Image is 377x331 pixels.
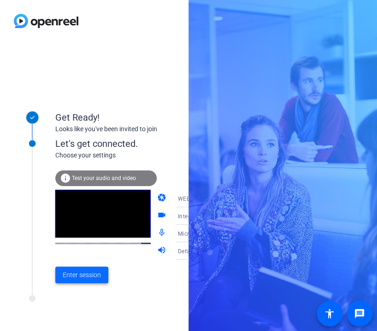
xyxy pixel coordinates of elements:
mat-icon: volume_up [157,245,168,256]
mat-icon: accessibility [324,308,335,319]
button: Enter session [55,267,108,283]
div: Looks like you've been invited to join [55,124,240,134]
span: Microphone (Realtek(R) Audio) [177,230,260,237]
div: Get Ready! [55,110,240,124]
mat-icon: message [354,308,365,319]
span: Default - Realtek HD Audio 2nd output (Realtek(R) Audio) [177,247,331,255]
mat-icon: mic_none [157,228,168,239]
mat-icon: camera [157,193,168,204]
div: Choose your settings [55,151,259,160]
mat-icon: videocam [157,210,168,221]
span: Integrated Camera (04f2:b6ea) [177,212,261,220]
span: Enter session [63,270,101,280]
div: Let's get connected. [55,137,259,151]
span: WEBCAM [177,196,202,202]
span: Test your audio and video [72,175,136,181]
mat-icon: info [60,173,71,184]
